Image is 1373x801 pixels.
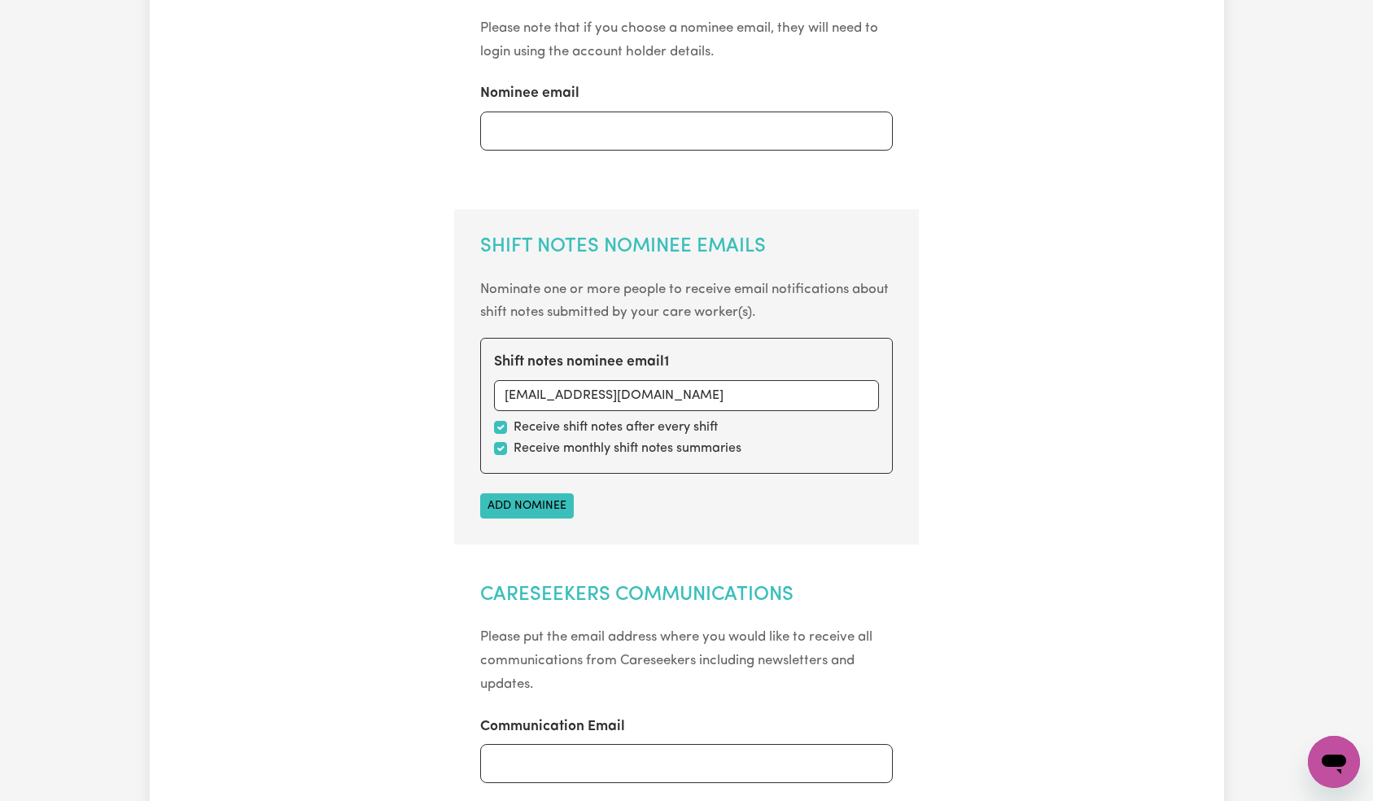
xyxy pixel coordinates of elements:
[514,418,718,437] label: Receive shift notes after every shift
[480,83,579,104] label: Nominee email
[494,352,669,373] label: Shift notes nominee email 1
[1308,736,1360,788] iframe: Button to launch messaging window
[480,282,889,320] small: Nominate one or more people to receive email notifications about shift notes submitted by your ca...
[480,235,893,259] h2: Shift Notes Nominee Emails
[514,439,741,458] label: Receive monthly shift notes summaries
[480,584,893,607] h2: Careseekers Communications
[480,716,625,738] label: Communication Email
[480,630,872,691] small: Please put the email address where you would like to receive all communications from Careseekers ...
[480,493,574,519] button: Add nominee
[480,21,878,59] small: Please note that if you choose a nominee email, they will need to login using the account holder ...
